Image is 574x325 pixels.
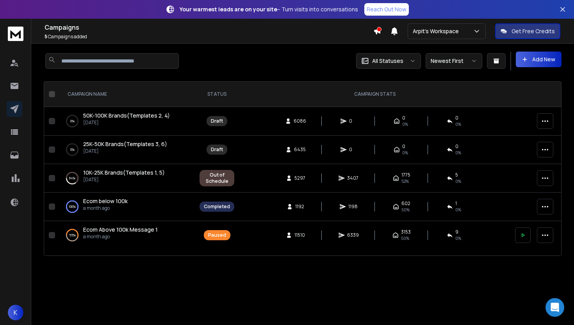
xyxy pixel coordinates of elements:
[58,164,195,193] td: 64%10K-25K Brands(Templates 1, 5)[DATE]
[401,200,410,207] span: 602
[349,118,357,124] span: 0
[401,178,409,184] span: 52 %
[204,204,230,210] div: Completed
[83,226,158,234] a: Ecom Above 100k Message 1
[401,235,409,241] span: 50 %
[211,146,223,153] div: Draft
[195,82,239,107] th: STATUS
[211,118,223,124] div: Draft
[348,204,358,210] span: 1198
[58,136,195,164] td: 0%25K-50K Brands(Templates 3, 6)[DATE]
[58,107,195,136] td: 0%50K-100K Brands(Templates 2, 4)[DATE]
[208,232,226,238] div: Paused
[58,82,195,107] th: CAMPAIGN NAME
[239,82,510,107] th: CAMPAIGN STATS
[45,23,373,32] h1: Campaigns
[402,150,408,156] span: 0%
[413,27,462,35] p: Arpit's Workspace
[545,298,564,317] div: Open Intercom Messenger
[349,146,357,153] span: 0
[516,52,562,67] button: Add New
[372,57,403,65] p: All Statuses
[58,193,195,221] td: 100%Ecom below 100ka month ago
[69,203,76,211] p: 100 %
[83,148,167,154] p: [DATE]
[70,146,75,154] p: 0 %
[204,172,230,184] div: Out of Schedule
[8,305,23,320] button: K
[83,169,165,177] a: 10K-25K Brands(Templates 1, 5)
[401,229,411,235] span: 3153
[455,235,461,241] span: 0 %
[294,175,305,181] span: 5297
[512,27,555,35] p: Get Free Credits
[401,207,410,213] span: 50 %
[83,112,170,120] a: 50K-100K Brands(Templates 2, 4)
[455,143,458,150] span: 0
[455,200,457,207] span: 1
[367,5,406,13] p: Reach Out Now
[45,34,373,40] p: Campaigns added
[455,150,461,156] span: 0%
[347,232,359,238] span: 6339
[69,231,76,239] p: 55 %
[347,175,358,181] span: 3407
[58,221,195,250] td: 55%Ecom Above 100k Message 1a month ago
[402,121,408,127] span: 0%
[45,33,47,40] span: 5
[401,172,410,178] span: 1775
[455,229,458,235] span: 9
[455,172,458,178] span: 5
[8,27,23,41] img: logo
[83,120,170,126] p: [DATE]
[455,115,458,121] span: 0
[69,174,75,182] p: 64 %
[294,146,306,153] span: 6435
[402,143,405,150] span: 0
[83,234,158,240] p: a month ago
[83,205,128,211] p: a month ago
[294,232,305,238] span: 11510
[83,140,167,148] a: 25K-50K Brands(Templates 3, 6)
[180,5,358,13] p: – Turn visits into conversations
[402,115,405,121] span: 0
[455,178,461,184] span: 0 %
[83,197,128,205] a: Ecom below 100k
[180,5,277,13] strong: Your warmest leads are on your site
[83,177,165,183] p: [DATE]
[70,117,75,125] p: 0 %
[455,207,461,213] span: 0 %
[364,3,409,16] a: Reach Out Now
[294,118,306,124] span: 6086
[426,53,482,69] button: Newest First
[455,121,461,127] span: 0%
[295,204,304,210] span: 1192
[495,23,560,39] button: Get Free Credits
